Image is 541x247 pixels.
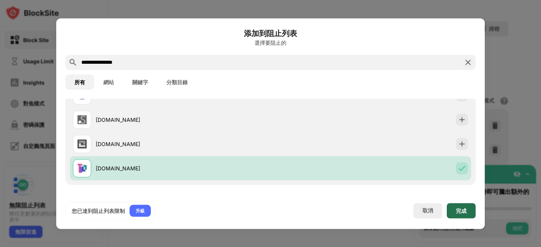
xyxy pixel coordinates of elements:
h6: 添加到阻止列表 [65,27,476,39]
img: favicons [78,164,87,173]
div: [DOMAIN_NAME] [96,164,270,172]
div: 完成 [456,208,467,214]
img: favicons [78,139,87,148]
div: 升級 [136,207,145,214]
div: 選擇要阻止的 [65,39,476,46]
div: [DOMAIN_NAME] [96,140,270,148]
img: search-close [463,58,473,67]
button: 所有 [65,74,94,90]
div: 您已達到阻止列表限制 [72,207,125,214]
img: search.svg [68,58,78,67]
button: 網站 [94,74,123,90]
div: [DOMAIN_NAME] [96,116,270,124]
button: 關鍵字 [123,74,157,90]
img: favicons [78,115,87,124]
div: 取消 [422,207,433,214]
button: 分類目錄 [157,74,197,90]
